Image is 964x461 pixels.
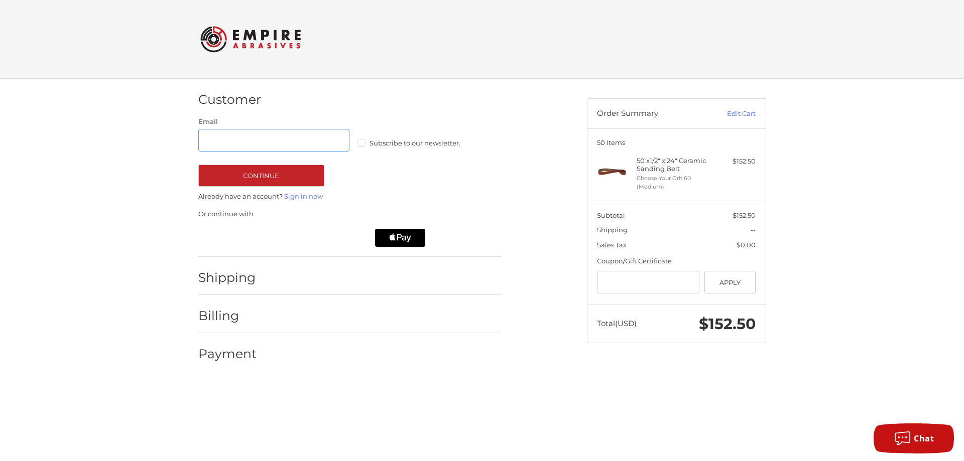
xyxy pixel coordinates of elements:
[198,192,501,202] p: Already have an account?
[284,192,323,200] a: Sign in now
[198,308,257,324] h2: Billing
[733,211,756,219] span: $152.50
[198,209,501,219] p: Or continue with
[370,139,460,147] span: Subscribe to our newsletter.
[704,271,756,293] button: Apply
[737,241,756,249] span: $0.00
[198,165,324,187] button: Continue
[597,211,625,219] span: Subtotal
[637,157,713,173] h4: 50 x 1/2" x 24" Ceramic Sanding Belt
[597,226,628,234] span: Shipping
[198,92,261,107] h2: Customer
[331,134,343,146] keeper-lock: Open Keeper Popup
[198,346,257,362] h2: Payment
[874,423,954,453] button: Chat
[699,315,756,333] span: $152.50
[597,256,756,266] div: Coupon/Gift Certificate
[914,433,934,444] span: Chat
[597,319,637,328] span: Total (USD)
[597,241,627,249] span: Sales Tax
[285,229,366,247] iframe: PayPal-paylater
[705,109,756,119] a: Edit Cart
[198,117,350,127] label: Email
[597,109,705,119] h3: Order Summary
[200,20,301,59] img: Empire Abrasives
[597,271,699,293] input: Gift Certificate or Coupon Code
[637,174,713,191] li: Choose Your Grit 60 (Medium)
[597,138,756,146] h3: 50 Items
[716,157,756,167] div: $152.50
[751,226,756,234] span: --
[198,270,257,285] h2: Shipping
